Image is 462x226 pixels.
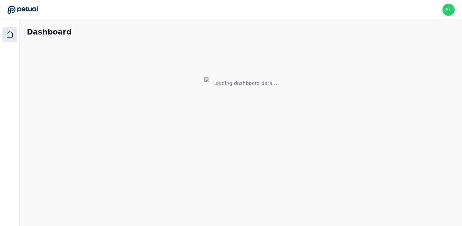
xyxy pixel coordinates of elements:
h1: Dashboard [27,27,71,37]
img: Logo [204,77,211,89]
img: eliot+arm@petual.ai [442,4,455,16]
div: Loading dashboard data... [213,80,277,87]
a: Dashboard [2,27,17,42]
a: Go to Dashboard [7,5,38,14]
